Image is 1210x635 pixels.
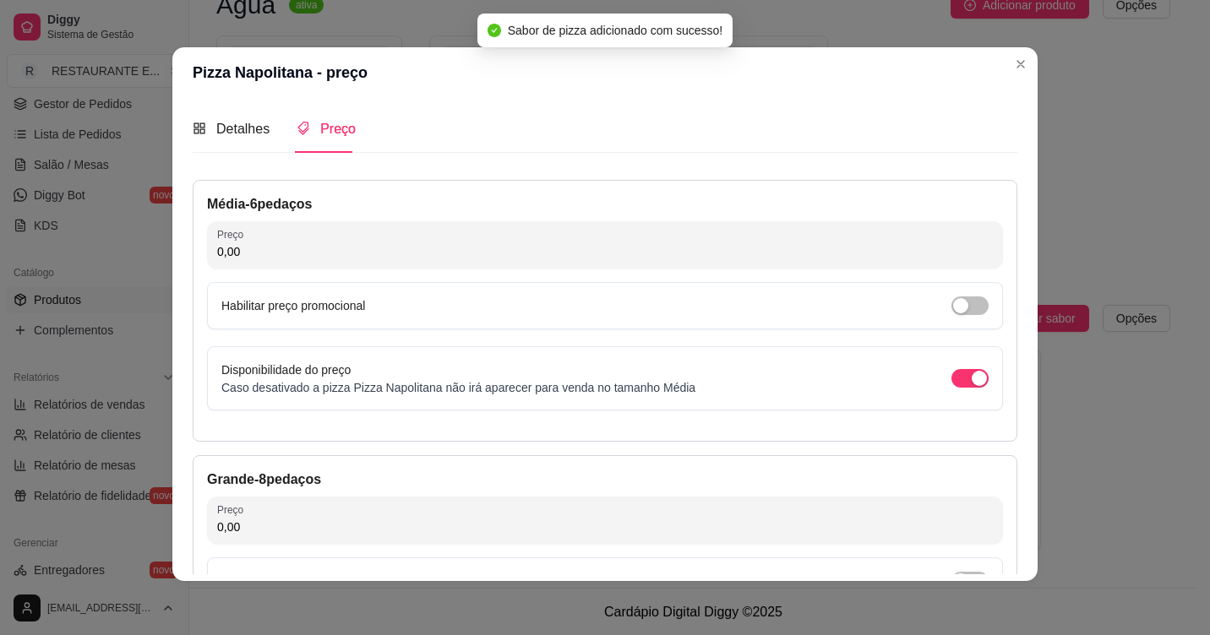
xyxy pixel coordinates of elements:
[488,24,501,37] span: check-circle
[217,518,993,535] input: Preço
[207,194,1003,214] div: Média - 6 pedaços
[297,122,310,135] span: tags
[217,243,993,260] input: Preço
[320,122,356,136] span: Preço
[217,227,249,242] label: Preço
[508,24,722,37] span: Sabor de pizza adicionado com sucesso!
[216,122,270,136] span: Detalhes
[207,469,1003,490] div: Grande - 8 pedaços
[172,47,1038,98] header: Pizza Napolitana - preço
[221,299,365,312] label: Habilitar preço promocional
[221,363,351,377] label: Disponibilidade do preço
[193,122,206,135] span: appstore
[221,379,695,396] p: Caso desativado a pizza Pizza Napolitana não irá aparecer para venda no tamanho Média
[217,502,249,517] label: Preço
[1007,51,1034,78] button: Close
